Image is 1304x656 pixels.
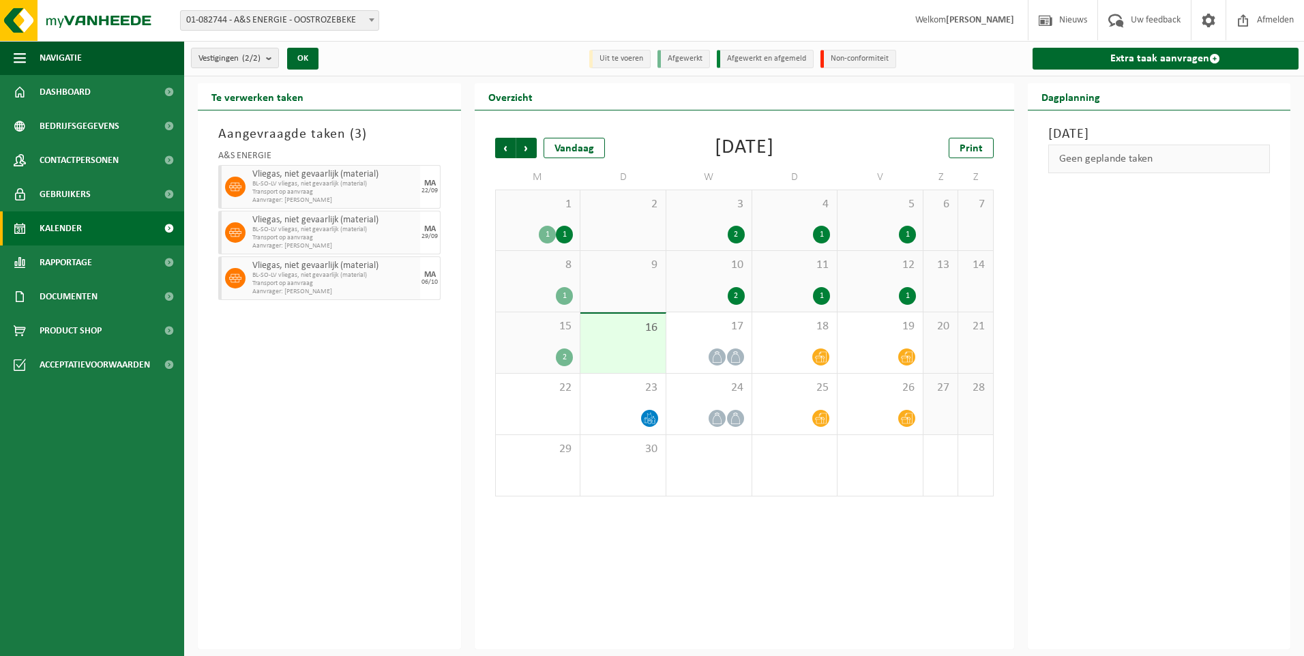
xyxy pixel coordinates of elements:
span: BL-SO-LV vliegas, niet gevaarlijk (material) [252,271,417,280]
count: (2/2) [242,54,261,63]
div: 1 [813,287,830,305]
span: 01-082744 - A&S ENERGIE - OOSTROZEBEKE [180,10,379,31]
span: Dashboard [40,75,91,109]
div: 1 [556,226,573,243]
a: Extra taak aanvragen [1033,48,1299,70]
span: 8 [503,258,574,273]
div: [DATE] [715,138,774,158]
div: 29/09 [421,233,438,240]
span: Product Shop [40,314,102,348]
div: MA [424,179,436,188]
h2: Te verwerken taken [198,83,317,110]
div: 1 [899,226,916,243]
span: 11 [759,258,831,273]
span: 19 [844,319,916,334]
span: 1 [503,197,574,212]
span: 13 [930,258,951,273]
span: Vliegas, niet gevaarlijk (material) [252,260,417,271]
span: 2 [587,197,659,212]
td: D [752,165,838,190]
span: 30 [587,442,659,457]
span: Documenten [40,280,98,314]
li: Afgewerkt [657,50,710,68]
span: Vorige [495,138,516,158]
span: 12 [844,258,916,273]
span: Print [960,143,983,154]
span: 6 [930,197,951,212]
span: 27 [930,381,951,396]
span: Contactpersonen [40,143,119,177]
span: Bedrijfsgegevens [40,109,119,143]
span: Vliegas, niet gevaarlijk (material) [252,169,417,180]
td: Z [923,165,958,190]
div: MA [424,271,436,279]
span: 22 [503,381,574,396]
span: 5 [844,197,916,212]
button: OK [287,48,318,70]
li: Non-conformiteit [820,50,896,68]
td: M [495,165,581,190]
div: 06/10 [421,279,438,286]
span: Navigatie [40,41,82,75]
span: Vestigingen [198,48,261,69]
div: 2 [728,226,745,243]
h3: [DATE] [1048,124,1271,145]
span: Transport op aanvraag [252,188,417,196]
span: 3 [355,128,362,141]
span: Transport op aanvraag [252,280,417,288]
div: Vandaag [544,138,605,158]
span: 3 [673,197,745,212]
span: 29 [503,442,574,457]
h3: Aangevraagde taken ( ) [218,124,441,145]
span: 10 [673,258,745,273]
a: Print [949,138,994,158]
span: 24 [673,381,745,396]
span: 25 [759,381,831,396]
span: Gebruikers [40,177,91,211]
h2: Overzicht [475,83,546,110]
button: Vestigingen(2/2) [191,48,279,68]
span: Volgende [516,138,537,158]
span: 4 [759,197,831,212]
span: 14 [965,258,986,273]
li: Afgewerkt en afgemeld [717,50,814,68]
div: 1 [539,226,556,243]
span: Rapportage [40,245,92,280]
span: 01-082744 - A&S ENERGIE - OOSTROZEBEKE [181,11,379,30]
span: Acceptatievoorwaarden [40,348,150,382]
span: Aanvrager: [PERSON_NAME] [252,242,417,250]
span: 20 [930,319,951,334]
strong: [PERSON_NAME] [946,15,1014,25]
div: 1 [899,287,916,305]
div: MA [424,225,436,233]
span: 16 [587,320,659,336]
iframe: chat widget [7,626,228,656]
span: 9 [587,258,659,273]
div: 1 [556,287,573,305]
span: 23 [587,381,659,396]
span: Kalender [40,211,82,245]
div: 1 [813,226,830,243]
span: 17 [673,319,745,334]
div: A&S ENERGIE [218,151,441,165]
span: Aanvrager: [PERSON_NAME] [252,196,417,205]
span: 26 [844,381,916,396]
div: 2 [728,287,745,305]
td: V [838,165,923,190]
span: BL-SO-LV vliegas, niet gevaarlijk (material) [252,180,417,188]
div: Geen geplande taken [1048,145,1271,173]
div: 22/09 [421,188,438,194]
span: Aanvrager: [PERSON_NAME] [252,288,417,296]
span: 7 [965,197,986,212]
div: 2 [556,348,573,366]
li: Uit te voeren [589,50,651,68]
span: BL-SO-LV vliegas, niet gevaarlijk (material) [252,226,417,234]
span: Transport op aanvraag [252,234,417,242]
h2: Dagplanning [1028,83,1114,110]
td: W [666,165,752,190]
span: 21 [965,319,986,334]
td: Z [958,165,993,190]
td: D [580,165,666,190]
span: 18 [759,319,831,334]
span: Vliegas, niet gevaarlijk (material) [252,215,417,226]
